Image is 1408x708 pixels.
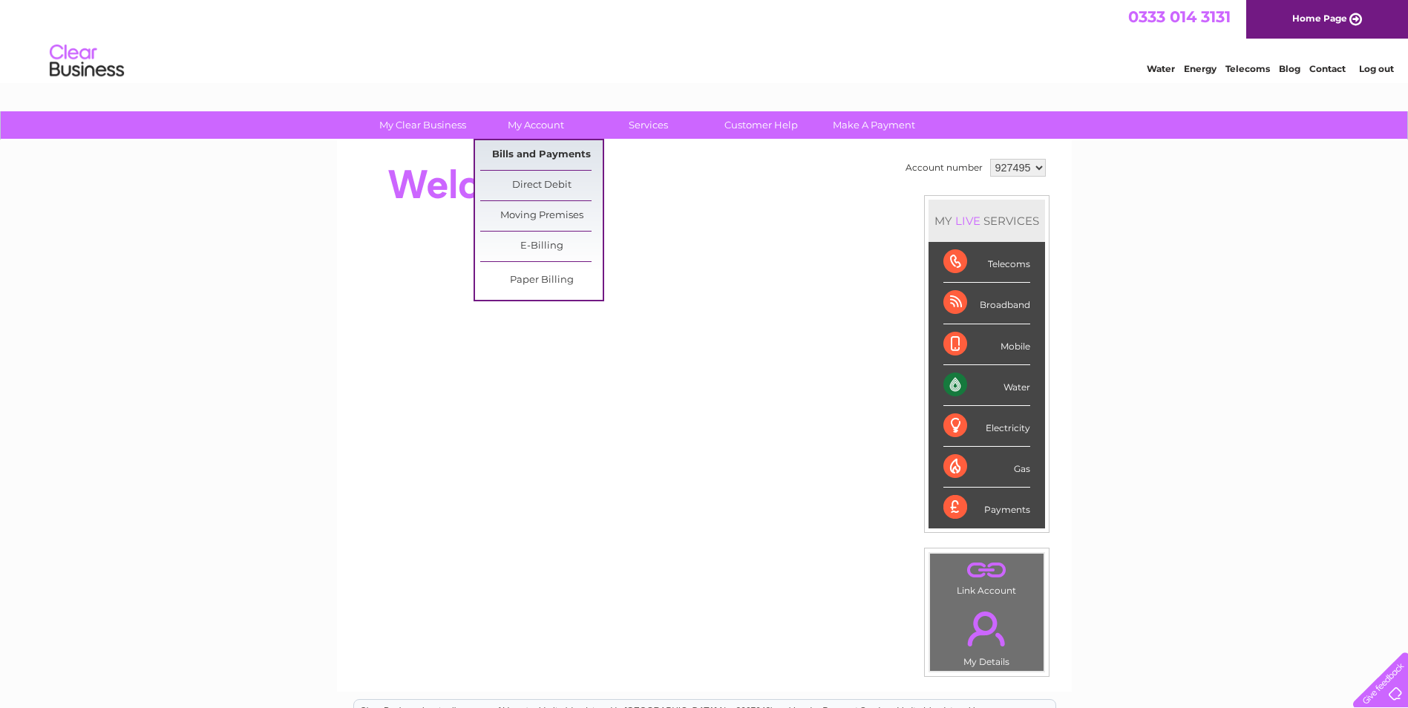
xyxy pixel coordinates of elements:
[354,8,1055,72] div: Clear Business is a trading name of Verastar Limited (registered in [GEOGRAPHIC_DATA] No. 3667643...
[943,488,1030,528] div: Payments
[700,111,822,139] a: Customer Help
[943,283,1030,324] div: Broadband
[474,111,597,139] a: My Account
[934,557,1040,583] a: .
[943,365,1030,406] div: Water
[1225,63,1270,74] a: Telecoms
[943,447,1030,488] div: Gas
[480,266,603,295] a: Paper Billing
[929,200,1045,242] div: MY SERVICES
[952,214,983,228] div: LIVE
[929,599,1044,672] td: My Details
[1279,63,1300,74] a: Blog
[1309,63,1346,74] a: Contact
[943,242,1030,283] div: Telecoms
[1184,63,1217,74] a: Energy
[480,201,603,231] a: Moving Premises
[480,140,603,170] a: Bills and Payments
[1147,63,1175,74] a: Water
[902,155,986,180] td: Account number
[813,111,935,139] a: Make A Payment
[1359,63,1394,74] a: Log out
[1128,7,1231,26] a: 0333 014 3131
[943,406,1030,447] div: Electricity
[934,603,1040,655] a: .
[587,111,710,139] a: Services
[480,171,603,200] a: Direct Debit
[929,553,1044,600] td: Link Account
[943,324,1030,365] div: Mobile
[49,39,125,84] img: logo.png
[480,232,603,261] a: E-Billing
[361,111,484,139] a: My Clear Business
